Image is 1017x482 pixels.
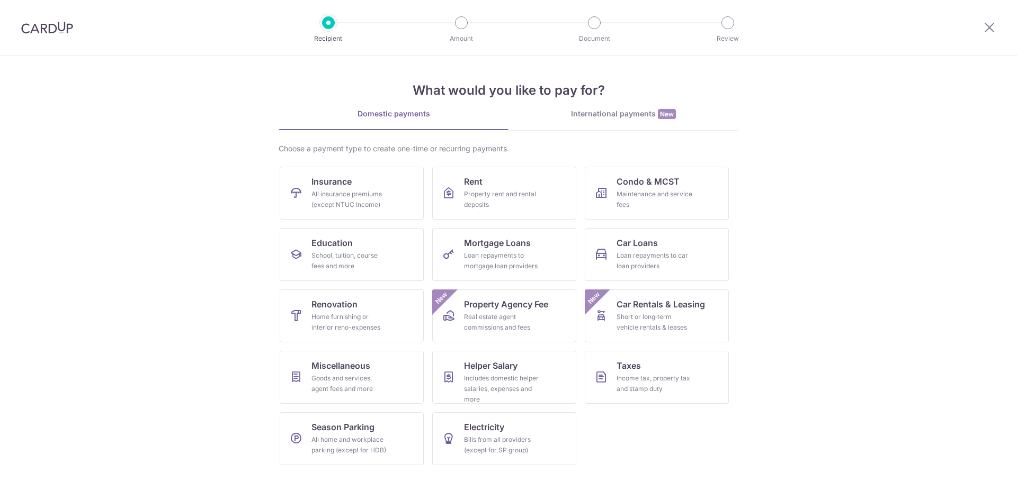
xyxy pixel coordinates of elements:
[585,289,603,307] span: New
[464,175,483,188] span: Rent
[279,143,738,154] div: Choose a payment type to create one-time or recurring payments.
[464,373,540,405] div: Includes domestic helper salaries, expenses and more
[280,351,424,404] a: MiscellaneousGoods and services, agent fees and more
[617,298,705,311] span: Car Rentals & Leasing
[617,175,680,188] span: Condo & MCST
[464,312,540,333] div: Real estate agent commissions and fees
[311,434,388,456] div: All home and workplace parking (except for HDB)
[21,21,73,34] img: CardUp
[617,359,641,372] span: Taxes
[433,289,450,307] span: New
[279,108,508,119] div: Domestic payments
[585,351,729,404] a: TaxesIncome tax, property tax and stamp duty
[617,250,693,271] div: Loan repayments to car loan providers
[617,237,658,249] span: Car Loans
[311,298,358,311] span: Renovation
[464,237,531,249] span: Mortgage Loans
[464,250,540,271] div: Loan repayments to mortgage loan providers
[555,33,634,44] p: Document
[280,412,424,465] a: Season ParkingAll home and workplace parking (except for HDB)
[280,289,424,342] a: RenovationHome furnishing or interior reno-expenses
[464,359,518,372] span: Helper Salary
[432,228,576,281] a: Mortgage LoansLoan repayments to mortgage loan providers
[279,81,738,100] h4: What would you like to pay for?
[617,189,693,210] div: Maintenance and service fees
[311,421,374,433] span: Season Parking
[311,359,370,372] span: Miscellaneous
[464,189,540,210] div: Property rent and rental deposits
[432,289,576,342] a: Property Agency FeeReal estate agent commissions and feesNew
[658,109,676,119] span: New
[689,33,767,44] p: Review
[289,33,368,44] p: Recipient
[464,421,504,433] span: Electricity
[311,237,353,249] span: Education
[617,373,693,394] div: Income tax, property tax and stamp duty
[464,434,540,456] div: Bills from all providers (except for SP group)
[432,412,576,465] a: ElectricityBills from all providers (except for SP group)
[280,167,424,220] a: InsuranceAll insurance premiums (except NTUC Income)
[585,289,729,342] a: Car Rentals & LeasingShort or long‑term vehicle rentals & leasesNew
[432,167,576,220] a: RentProperty rent and rental deposits
[432,351,576,404] a: Helper SalaryIncludes domestic helper salaries, expenses and more
[585,167,729,220] a: Condo & MCSTMaintenance and service fees
[311,373,388,394] div: Goods and services, agent fees and more
[311,189,388,210] div: All insurance premiums (except NTUC Income)
[617,312,693,333] div: Short or long‑term vehicle rentals & leases
[311,250,388,271] div: School, tuition, course fees and more
[311,312,388,333] div: Home furnishing or interior reno-expenses
[464,298,548,311] span: Property Agency Fee
[422,33,501,44] p: Amount
[508,108,738,120] div: International payments
[311,175,352,188] span: Insurance
[585,228,729,281] a: Car LoansLoan repayments to car loan providers
[280,228,424,281] a: EducationSchool, tuition, course fees and more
